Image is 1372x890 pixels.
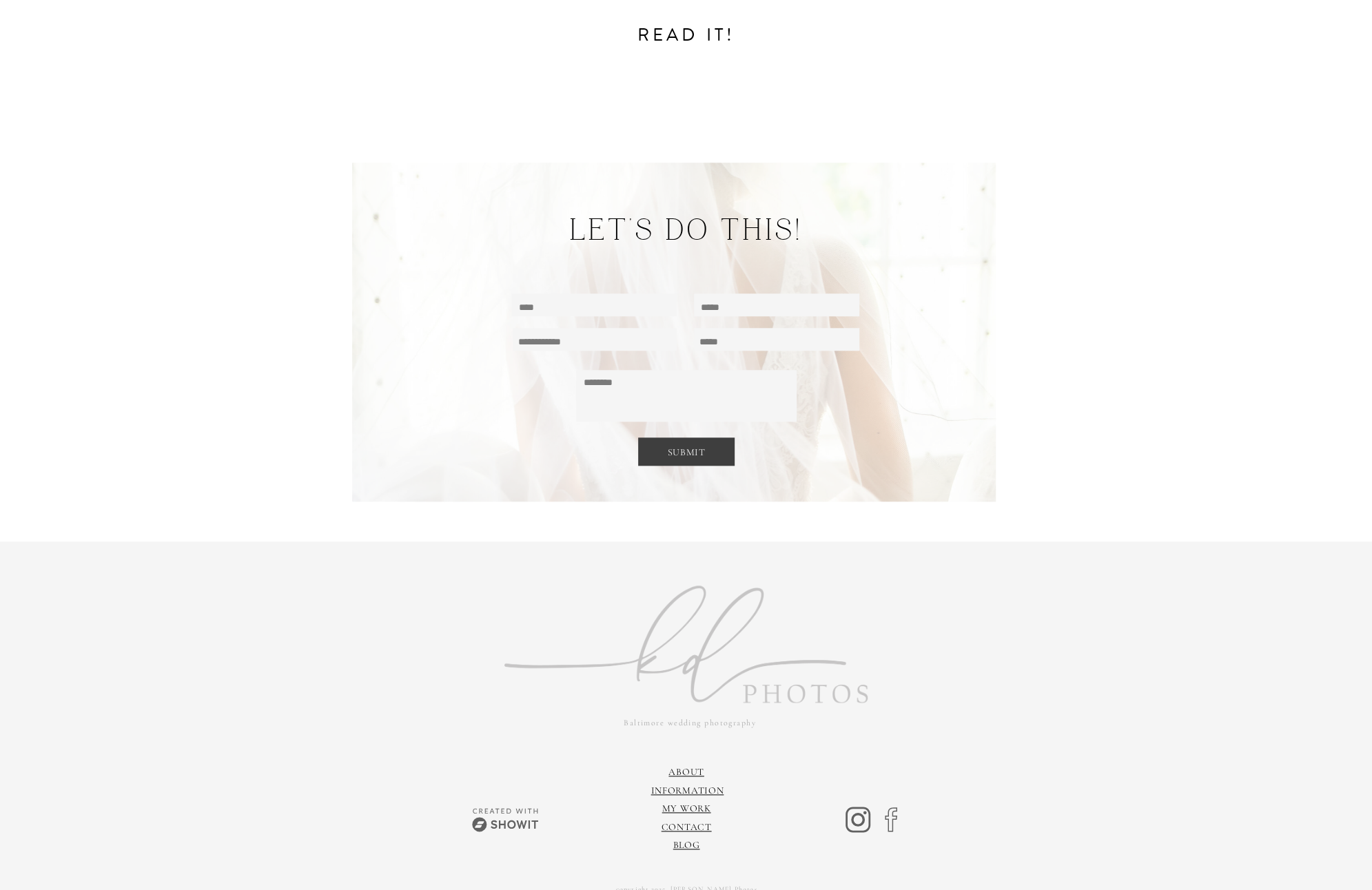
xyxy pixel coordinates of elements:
a: SUBMIT [651,444,722,460]
a: Baltimore wedding photography [544,714,837,731]
a: My Work [662,803,711,814]
a: Blog [673,839,700,851]
a: Contact [662,821,712,833]
h2: let's do this! [562,209,811,249]
a: About [668,766,704,778]
a: read it! [611,19,762,50]
a: information [651,785,724,796]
